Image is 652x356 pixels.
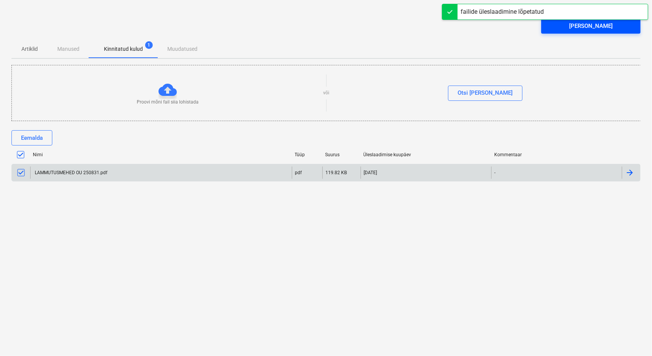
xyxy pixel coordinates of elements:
div: LAMMUTUSMEHED OU 250831.pdf [34,170,107,175]
div: - [495,170,496,175]
div: Kommentaar [494,152,619,157]
div: Proovi mõni fail siia lohistadavõiOtsi [PERSON_NAME] [11,65,641,121]
div: Eemalda [21,133,43,143]
div: 119.82 KB [326,170,347,175]
div: [DATE] [364,170,377,175]
div: pdf [295,170,302,175]
span: 1 [145,41,153,49]
button: Eemalda [11,130,52,146]
p: või [324,90,330,96]
div: failide üleslaadimine lõpetatud [461,7,544,16]
div: Tüüp [295,152,319,157]
div: Suurus [325,152,358,157]
p: Artiklid [21,45,39,53]
button: [PERSON_NAME] [541,18,641,34]
button: Otsi [PERSON_NAME] [448,86,523,101]
div: Üleslaadimise kuupäev [364,152,489,157]
div: Otsi [PERSON_NAME] [458,88,513,98]
div: [PERSON_NAME] [569,21,613,31]
p: Proovi mõni fail siia lohistada [137,99,199,105]
p: Kinnitatud kulud [104,45,143,53]
div: Nimi [33,152,289,157]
